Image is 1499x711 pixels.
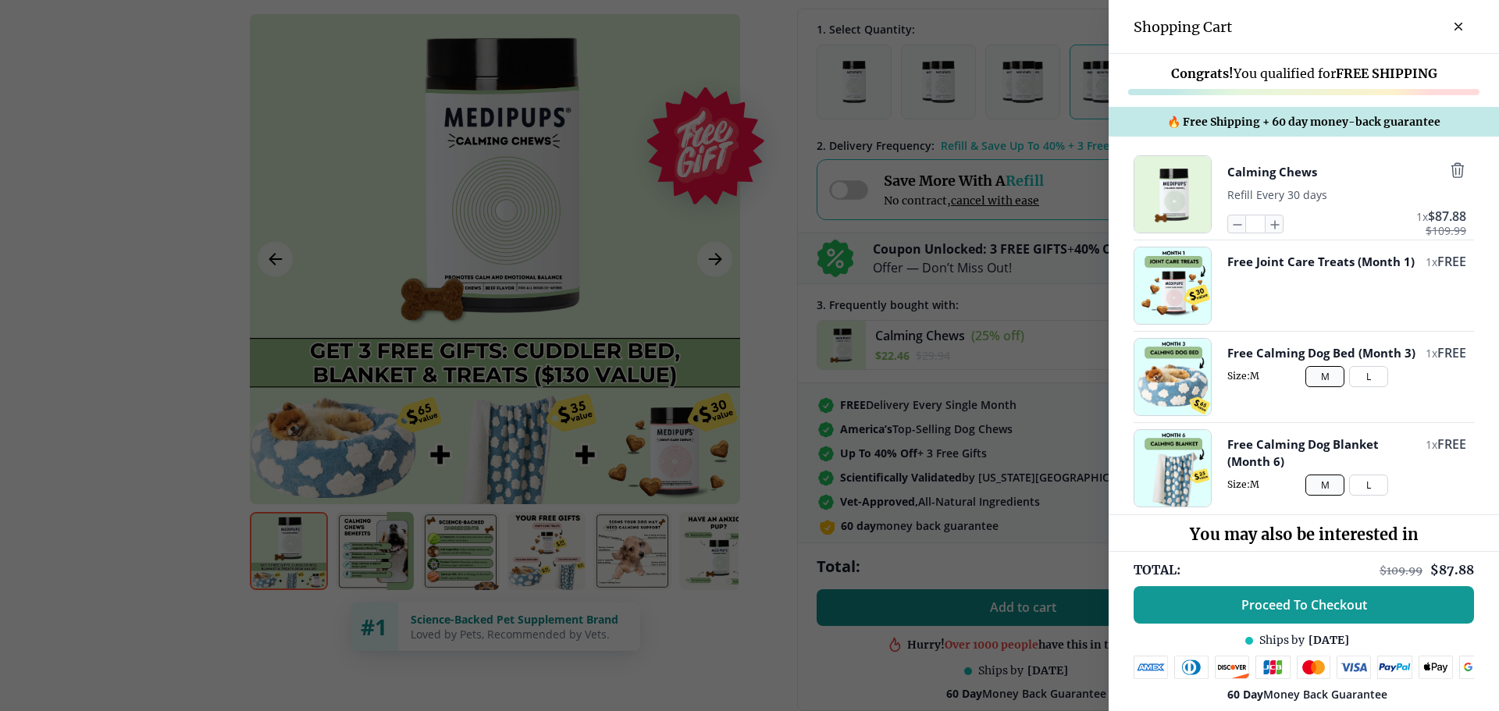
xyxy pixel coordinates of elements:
span: [DATE] [1309,633,1349,648]
img: apple [1419,656,1453,679]
button: M [1305,475,1344,496]
h3: Shopping Cart [1134,18,1232,36]
span: Proceed To Checkout [1241,597,1367,613]
strong: Congrats! [1171,66,1234,81]
button: Calming Chews [1227,162,1317,182]
span: Size: M [1227,478,1466,490]
h3: You may also be interested in [1127,524,1480,544]
span: You qualified for [1171,66,1437,81]
button: Free Calming Dog Blanket (Month 6) [1227,435,1418,470]
span: Refill Every 30 days [1227,187,1327,202]
span: 🔥 Free Shipping + 60 day money-back guarantee [1167,115,1440,129]
span: TOTAL: [1134,561,1180,578]
img: mastercard [1297,656,1331,679]
img: jcb [1255,656,1291,679]
img: Free Joint Care Treats (Month 1) [1134,247,1211,324]
img: google [1459,656,1494,679]
img: amex [1134,656,1168,679]
span: 1 x [1426,346,1437,361]
span: $ 109.99 [1380,563,1422,578]
img: diners-club [1174,656,1209,679]
button: L [1349,475,1388,496]
strong: 60 Day [1227,687,1263,702]
button: close-cart [1443,11,1474,42]
img: visa [1337,656,1371,679]
span: Money Back Guarantee [1227,687,1387,702]
span: $ 87.88 [1428,208,1466,225]
button: L [1349,366,1388,387]
strong: FREE SHIPPING [1336,66,1437,81]
span: $ 109.99 [1426,225,1466,237]
span: Size: M [1227,370,1466,382]
img: discover [1215,656,1249,679]
button: M [1305,366,1344,387]
span: FREE [1437,435,1466,453]
span: FREE [1437,344,1466,361]
img: paypal [1377,656,1412,679]
img: Free Calming Dog Blanket (Month 6) [1134,430,1211,507]
span: 1 x [1426,254,1437,269]
button: Free Calming Dog Bed (Month 3) [1227,344,1415,361]
img: Calming Chews [1134,156,1211,233]
button: Proceed To Checkout [1134,586,1474,624]
span: FREE [1437,253,1466,270]
span: 1 x [1416,209,1428,224]
span: 1 x [1426,437,1437,452]
span: $ 87.88 [1430,562,1474,578]
img: Free Calming Dog Bed (Month 3) [1134,339,1211,415]
span: Ships by [1259,633,1305,648]
button: Free Joint Care Treats (Month 1) [1227,253,1415,270]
